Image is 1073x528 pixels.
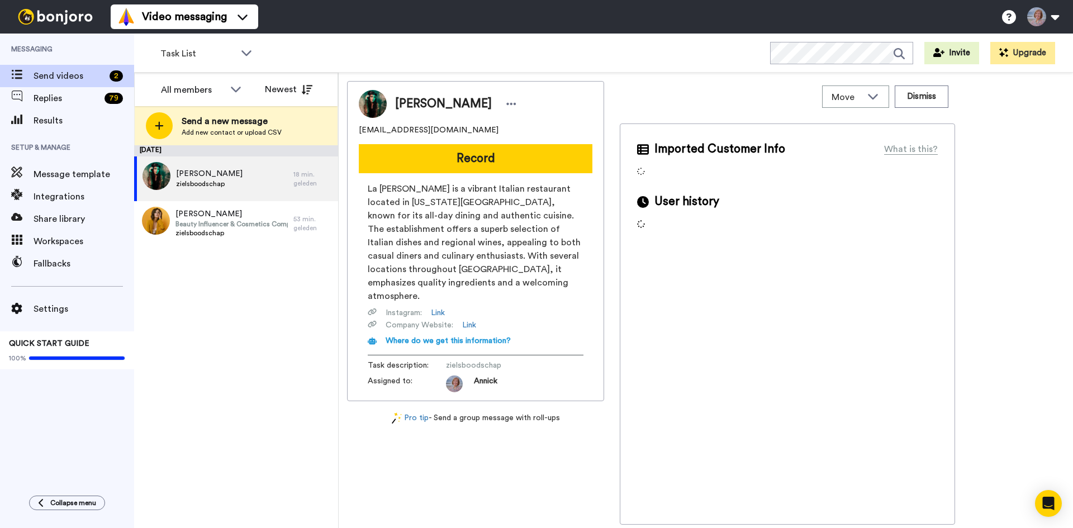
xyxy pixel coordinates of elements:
span: zielsboodschap [446,360,552,371]
span: QUICK START GUIDE [9,340,89,348]
span: 100% [9,354,26,363]
span: Move [832,91,862,104]
span: [PERSON_NAME] [395,96,492,112]
img: vm-color.svg [117,8,135,26]
span: Collapse menu [50,498,96,507]
div: 2 [110,70,123,82]
span: Annick [474,375,497,392]
span: Settings [34,302,134,316]
span: Share library [34,212,134,226]
img: b6cbc814-9507-440a-851a-00317cd0b740.jpg [142,207,170,235]
img: 9b356e7b-0a26-4189-a0b5-8c19d8a7f59f-1729172948.jpg [446,375,463,392]
span: zielsboodschap [175,229,288,237]
img: f7eb0bd5-34f3-4872-965a-4e6d3c2c2edd.jpg [143,162,170,190]
div: [DATE] [134,145,338,156]
img: bj-logo-header-white.svg [13,9,97,25]
button: Newest [257,78,321,101]
div: Open Intercom Messenger [1035,490,1062,517]
span: Message template [34,168,134,181]
span: Send videos [34,69,105,83]
button: Invite [924,42,979,64]
a: Link [431,307,445,318]
span: [PERSON_NAME] [176,168,243,179]
span: Company Website : [386,320,453,331]
span: [EMAIL_ADDRESS][DOMAIN_NAME] [359,125,498,136]
span: [PERSON_NAME] [175,208,288,220]
span: Instagram : [386,307,422,318]
button: Record [359,144,592,173]
button: Upgrade [990,42,1055,64]
div: What is this? [884,142,938,156]
div: All members [161,83,225,97]
button: Collapse menu [29,496,105,510]
span: Beauty Influencer & Cosmetics Company [175,220,288,229]
div: 53 min. geleden [293,215,333,232]
span: Replies [34,92,100,105]
span: Task List [160,47,235,60]
span: Add new contact or upload CSV [182,128,282,137]
div: - Send a group message with roll-ups [347,412,604,424]
span: Integrations [34,190,134,203]
span: Send a new message [182,115,282,128]
span: Results [34,114,134,127]
button: Dismiss [895,85,948,108]
span: La [PERSON_NAME] is a vibrant Italian restaurant located in [US_STATE][GEOGRAPHIC_DATA], known fo... [368,182,583,303]
img: magic-wand.svg [392,412,402,424]
span: Workspaces [34,235,134,248]
span: Assigned to: [368,375,446,392]
a: Link [462,320,476,331]
img: Image of Bianca [359,90,387,118]
span: Imported Customer Info [654,141,785,158]
div: 79 [105,93,123,104]
span: Task description : [368,360,446,371]
a: Pro tip [392,412,429,424]
span: zielsboodschap [176,179,243,188]
span: User history [654,193,719,210]
span: Video messaging [142,9,227,25]
span: Where do we get this information? [386,337,511,345]
div: 18 min. geleden [293,170,333,188]
span: Fallbacks [34,257,134,270]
